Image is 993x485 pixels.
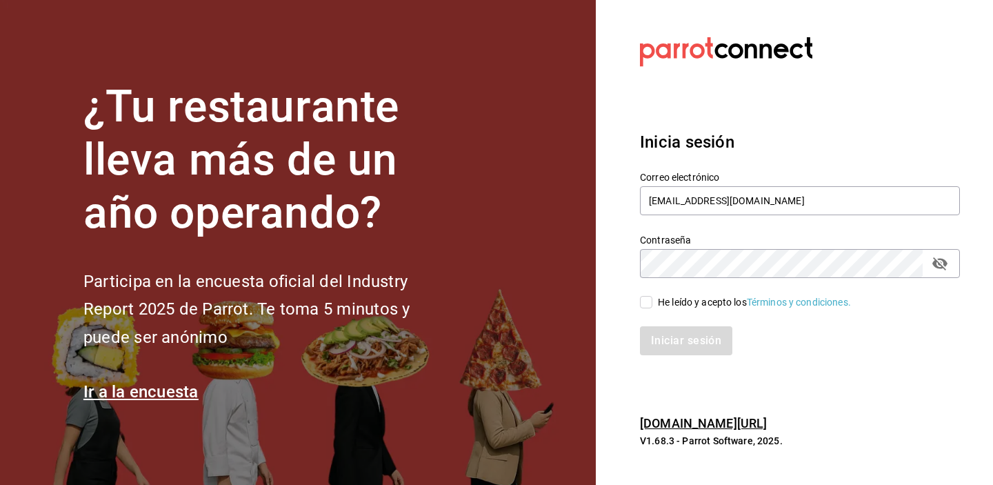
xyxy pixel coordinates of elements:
[640,172,960,182] label: Correo electrónico
[928,252,952,275] button: passwordField
[83,81,456,239] h1: ¿Tu restaurante lleva más de un año operando?
[658,295,851,310] div: He leído y acepto los
[83,268,456,352] h2: Participa en la encuesta oficial del Industry Report 2025 de Parrot. Te toma 5 minutos y puede se...
[747,297,851,308] a: Términos y condiciones.
[640,186,960,215] input: Ingresa tu correo electrónico
[640,130,960,155] h3: Inicia sesión
[640,235,960,245] label: Contraseña
[83,382,199,402] a: Ir a la encuesta
[640,434,960,448] p: V1.68.3 - Parrot Software, 2025.
[640,416,767,430] a: [DOMAIN_NAME][URL]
